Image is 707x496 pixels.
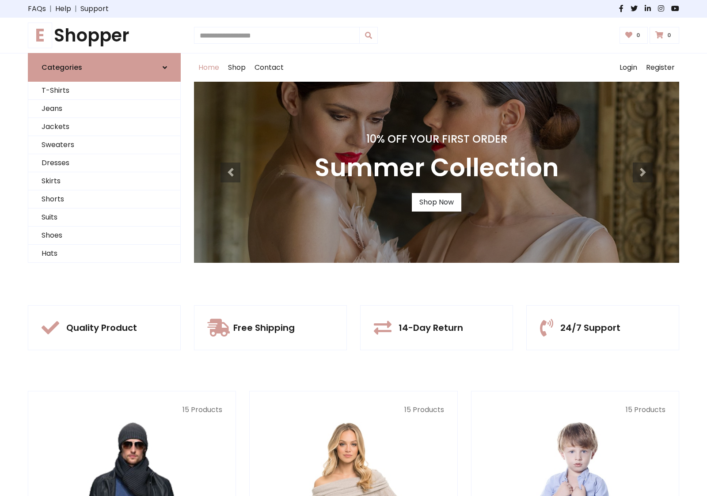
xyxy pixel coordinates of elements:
a: Dresses [28,154,180,172]
h5: Quality Product [66,322,137,333]
span: | [71,4,80,14]
a: Sweaters [28,136,180,154]
p: 15 Products [42,405,222,415]
h4: 10% Off Your First Order [315,133,559,146]
a: Suits [28,208,180,227]
a: EShopper [28,25,181,46]
a: Login [615,53,642,82]
a: FAQs [28,4,46,14]
h6: Categories [42,63,82,72]
h5: 14-Day Return [399,322,463,333]
a: Skirts [28,172,180,190]
span: 0 [634,31,642,39]
span: 0 [665,31,673,39]
h3: Summer Collection [315,153,559,182]
a: Shorts [28,190,180,208]
span: E [28,23,52,48]
a: 0 [650,27,679,44]
a: Shop Now [412,193,461,212]
h5: 24/7 Support [560,322,620,333]
a: Register [642,53,679,82]
a: Hats [28,245,180,263]
a: Support [80,4,109,14]
span: | [46,4,55,14]
a: Categories [28,53,181,82]
p: 15 Products [485,405,665,415]
a: Shop [224,53,250,82]
a: Contact [250,53,288,82]
a: Jackets [28,118,180,136]
a: T-Shirts [28,82,180,100]
h5: Free Shipping [233,322,295,333]
h1: Shopper [28,25,181,46]
a: Home [194,53,224,82]
a: Help [55,4,71,14]
a: Shoes [28,227,180,245]
a: 0 [620,27,648,44]
a: Jeans [28,100,180,118]
p: 15 Products [263,405,444,415]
